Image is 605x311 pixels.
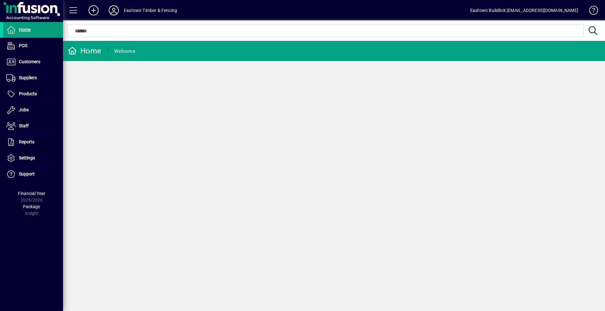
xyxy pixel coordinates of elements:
[3,54,63,70] a: Customers
[19,75,37,80] span: Suppliers
[3,70,63,86] a: Suppliers
[3,86,63,102] a: Products
[3,102,63,118] a: Jobs
[19,27,31,32] span: Home
[18,191,45,196] span: Financial Year
[19,155,35,160] span: Settings
[470,5,578,15] div: Eastown Buildlink [EMAIL_ADDRESS][DOMAIN_NAME]
[19,59,40,64] span: Customers
[114,46,135,56] div: Welcome
[3,166,63,182] a: Support
[19,107,29,112] span: Jobs
[3,150,63,166] a: Settings
[19,123,29,128] span: Staff
[19,139,34,144] span: Reports
[19,91,37,96] span: Products
[3,134,63,150] a: Reports
[104,5,124,16] button: Profile
[68,46,101,56] div: Home
[585,1,597,22] a: Knowledge Base
[84,5,104,16] button: Add
[23,204,40,209] span: Package
[3,118,63,134] a: Staff
[3,38,63,54] a: POS
[124,5,177,15] div: Eastown Timber & Fencing
[19,171,35,176] span: Support
[19,43,27,48] span: POS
